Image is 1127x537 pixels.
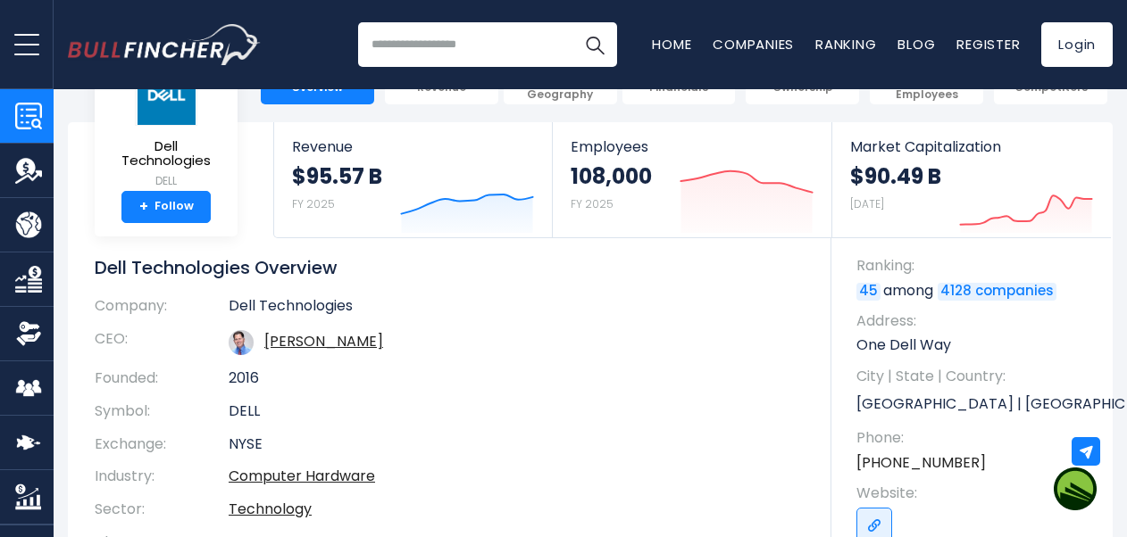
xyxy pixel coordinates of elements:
span: Revenue [417,80,466,95]
a: Market Capitalization $90.49 B [DATE] [832,122,1111,237]
span: Dell Technologies [109,139,223,169]
small: FY 2025 [571,196,614,211]
strong: $95.57 B [292,162,382,190]
a: Login [1041,22,1113,67]
th: Symbol: [95,395,229,428]
a: Dell Technologies DELL [108,65,224,191]
button: Search [572,22,617,67]
th: Exchange: [95,428,229,461]
span: Website: [856,483,1095,503]
p: among [856,281,1095,301]
a: Companies [713,35,794,54]
td: 2016 [229,362,805,395]
img: michael-dell.jpg [229,330,254,355]
a: Technology [229,499,312,519]
a: Blog [897,35,935,54]
a: 45 [856,283,881,301]
span: Market Capitalization [850,138,1093,155]
span: Ownership [772,80,833,95]
a: Revenue $95.57 B FY 2025 [274,122,552,237]
span: Financials [649,80,708,95]
td: Dell Technologies [229,297,805,323]
a: ceo [264,331,383,351]
span: Revenue [292,138,534,155]
span: Ranking: [856,256,1095,276]
img: Ownership [15,320,42,347]
strong: 108,000 [571,162,652,190]
a: Register [956,35,1020,54]
th: Company: [95,297,229,323]
th: Industry: [95,460,229,493]
a: [PHONE_NUMBER] [856,453,986,473]
img: Bullfincher logo [68,24,261,65]
th: Sector: [95,493,229,526]
span: City | State | Country: [856,367,1095,386]
span: Address: [856,311,1095,331]
p: One Dell Way [856,335,1095,355]
span: Overview [291,80,343,95]
h1: Dell Technologies Overview [95,256,805,279]
a: Employees 108,000 FY 2025 [553,122,831,237]
strong: $90.49 B [850,162,941,190]
td: NYSE [229,428,805,461]
small: [DATE] [850,196,884,211]
span: Competitors [1014,80,1088,95]
a: +Follow [121,191,211,223]
span: CEO Salary / Employees [878,73,975,101]
small: DELL [109,173,223,189]
th: Founded: [95,362,229,395]
td: DELL [229,395,805,428]
a: 4128 companies [938,283,1056,301]
a: Go to homepage [68,24,260,65]
a: Home [652,35,691,54]
span: Employees [571,138,813,155]
th: CEO: [95,323,229,362]
a: Computer Hardware [229,466,375,486]
small: FY 2025 [292,196,335,211]
a: Ranking [815,35,876,54]
p: [GEOGRAPHIC_DATA] | [GEOGRAPHIC_DATA] | US [856,391,1095,417]
strong: + [139,199,148,215]
span: Phone: [856,428,1095,448]
span: Product / Geography [512,73,609,101]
